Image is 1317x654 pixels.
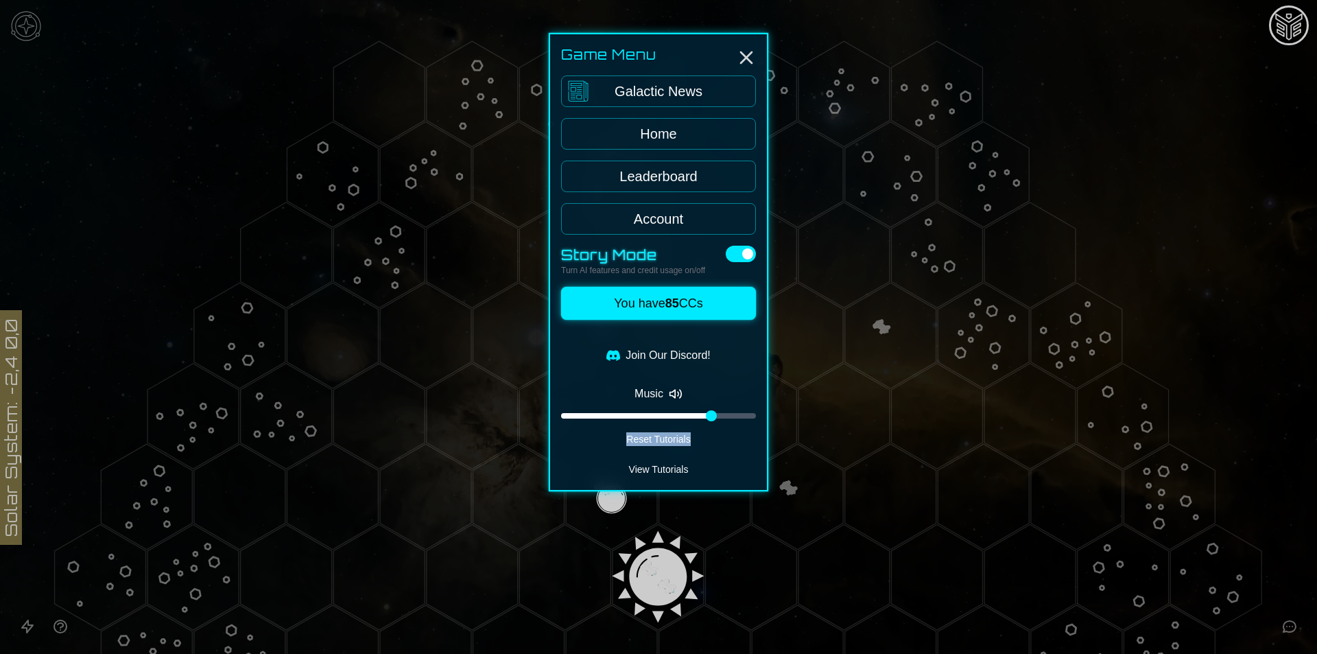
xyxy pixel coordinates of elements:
[561,75,756,107] a: Galactic News
[561,246,705,265] p: Story Mode
[665,296,679,310] span: 85
[735,47,757,69] button: Close
[606,349,620,362] img: Discord
[561,45,756,65] h2: Game Menu
[561,203,756,235] a: Account
[561,265,705,276] p: Turn AI features and credit usage on/off
[565,76,592,104] img: News
[561,161,756,192] a: Leaderboard
[561,380,756,408] button: Disable music
[561,118,756,150] a: Home
[561,430,756,449] button: Reset Tutorials
[561,460,756,479] button: View Tutorials
[561,287,756,320] button: You have85CCs
[561,342,756,369] a: Join Our Discord!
